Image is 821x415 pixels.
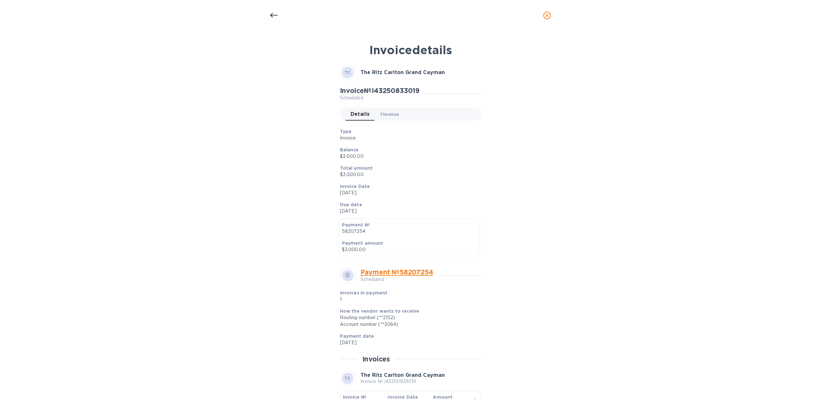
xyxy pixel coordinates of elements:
div: Account number (**2064) [340,321,476,328]
b: The Ritz Carlton Grand Cayman [360,372,445,378]
button: close [539,8,555,23]
b: Balance [340,147,359,152]
b: Payment date [340,334,374,339]
p: Invoice [340,135,476,141]
h2: Invoice № I43250833019 [340,87,420,95]
b: Invoice Date [388,394,418,400]
p: [DATE] [340,208,476,215]
p: $3,000.00 [342,246,477,253]
p: $3,000.00 [340,153,476,160]
b: Total amount [340,165,373,171]
p: 58207254 [342,228,477,235]
b: TC [344,70,351,75]
b: The Ritz Carlton Grand Cayman [360,69,445,75]
b: Payment amount [342,241,384,246]
span: Details [351,110,370,119]
b: Invoice details [369,43,452,57]
b: Invoice № [343,394,366,400]
b: How the vendor wants to receive [340,309,419,314]
b: Due date [340,202,362,207]
p: $3,000.00 [340,171,476,178]
b: Invoice Date [340,184,370,189]
p: [DATE] [340,190,476,196]
p: Scheduled [340,95,420,101]
b: TC [344,376,351,381]
button: Invoice №Invoice DateAmount [340,391,481,413]
b: Invoices in payment [340,290,388,295]
span: Timeline [380,111,399,118]
b: Payment № [342,222,370,227]
h2: Invoices [362,355,390,363]
b: Amount [433,394,453,400]
p: 1 [340,296,431,303]
div: Routing number (**2152) [340,314,476,321]
b: Type [340,129,352,134]
a: Payment № 58207254 [360,268,433,276]
p: [DATE] [340,339,476,346]
p: Invoice № I43250833019 [360,378,445,385]
p: Scheduled [360,276,433,283]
